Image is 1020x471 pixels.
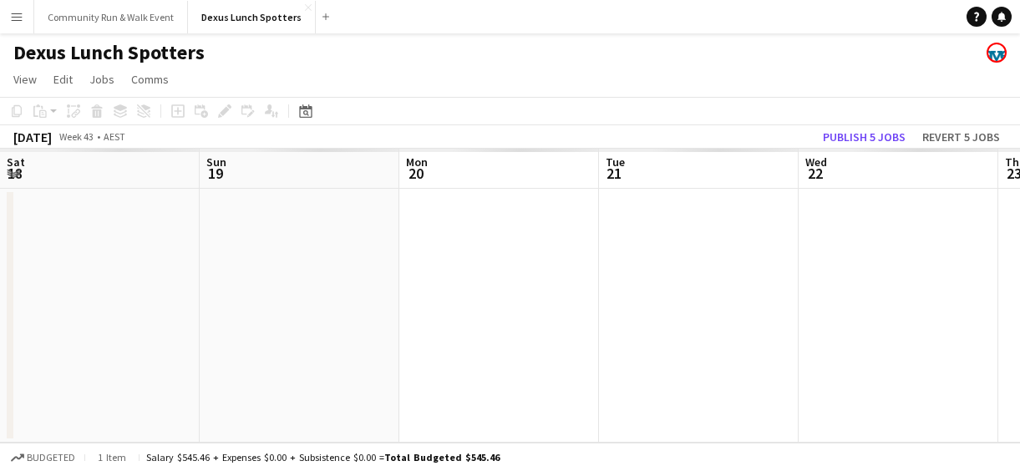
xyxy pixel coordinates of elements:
a: Jobs [83,68,121,90]
button: Publish 5 jobs [816,126,912,148]
span: Sun [206,154,226,170]
span: 1 item [92,451,132,463]
span: Total Budgeted $545.46 [384,451,500,463]
span: Budgeted [27,452,75,463]
span: 22 [803,164,827,183]
span: 18 [4,164,25,183]
span: Edit [53,72,73,87]
span: Wed [805,154,827,170]
button: Budgeted [8,448,78,467]
span: 20 [403,164,428,183]
a: Comms [124,68,175,90]
span: Jobs [89,72,114,87]
span: View [13,72,37,87]
span: Tue [606,154,625,170]
h1: Dexus Lunch Spotters [13,40,205,65]
div: [DATE] [13,129,52,145]
button: Revert 5 jobs [916,126,1007,148]
span: 21 [603,164,625,183]
div: Salary $545.46 + Expenses $0.00 + Subsistence $0.00 = [146,451,500,463]
div: AEST [104,130,125,143]
a: Edit [47,68,79,90]
app-user-avatar: Kristin Kenneally [987,43,1007,63]
button: Community Run & Walk Event [34,1,188,33]
span: 19 [204,164,226,183]
span: Mon [406,154,428,170]
span: Sat [7,154,25,170]
a: View [7,68,43,90]
span: Comms [131,72,169,87]
span: Week 43 [55,130,97,143]
button: Dexus Lunch Spotters [188,1,316,33]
